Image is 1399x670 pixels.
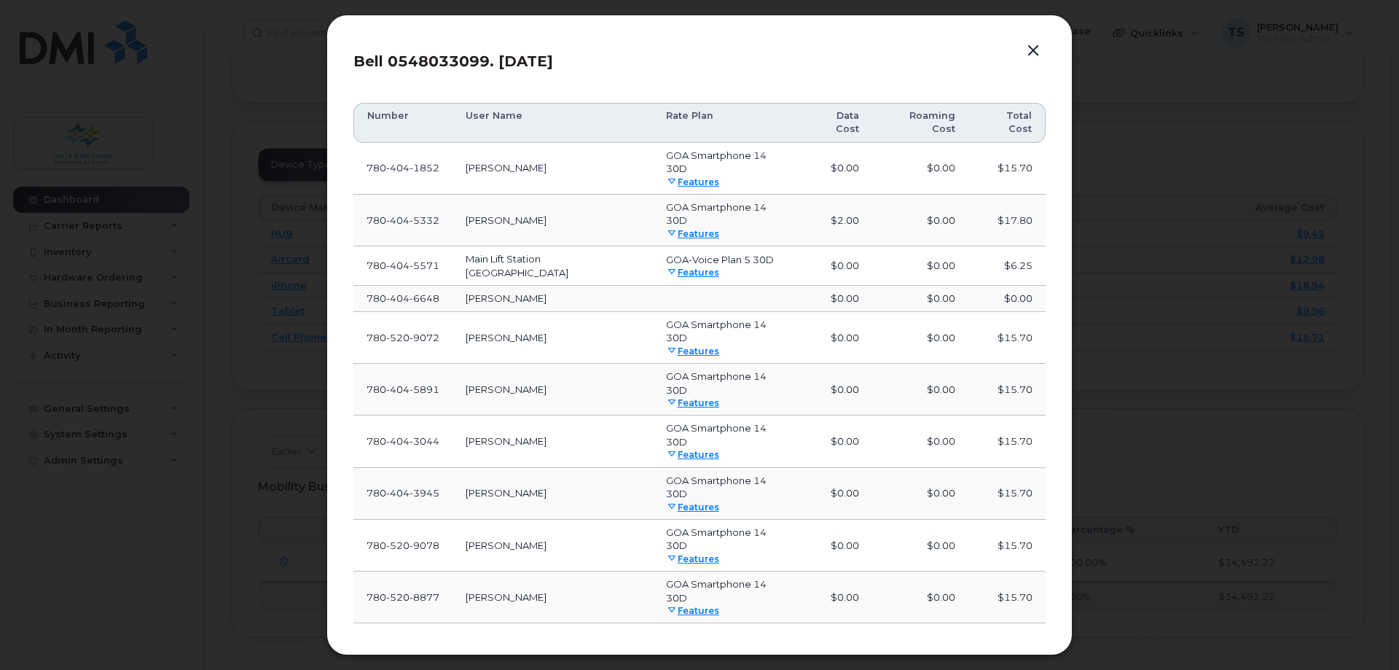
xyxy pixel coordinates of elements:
[666,605,719,616] a: Features
[452,572,653,623] td: [PERSON_NAME]
[386,591,409,603] span: 520
[872,468,968,520] td: $0.00
[409,539,439,551] span: 9078
[386,539,409,551] span: 520
[798,468,872,520] td: $0.00
[666,526,785,553] div: GOA Smartphone 14 30D
[872,572,968,623] td: $0.00
[367,539,439,551] span: 780
[452,520,653,572] td: [PERSON_NAME]
[872,520,968,572] td: $0.00
[409,591,439,603] span: 8877
[968,468,1046,520] td: $15.70
[367,591,439,603] span: 780
[798,520,872,572] td: $0.00
[666,553,719,564] a: Features
[798,572,872,623] td: $0.00
[968,520,1046,572] td: $15.70
[968,572,1046,623] td: $15.70
[452,468,653,520] td: [PERSON_NAME]
[666,577,785,604] div: GOA Smartphone 14 30D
